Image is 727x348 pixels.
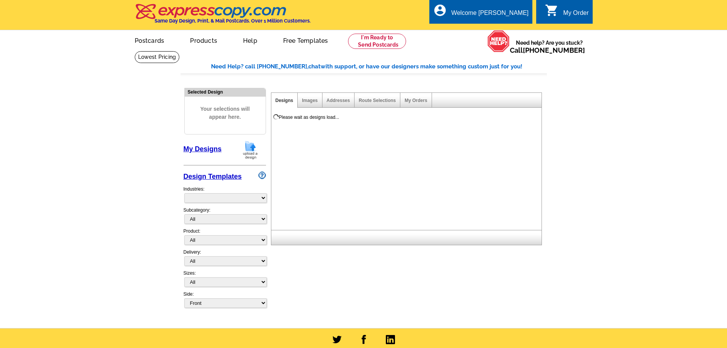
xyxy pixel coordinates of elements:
[184,207,266,228] div: Subcategory:
[308,63,321,70] span: chat
[276,98,293,103] a: Designs
[184,173,242,180] a: Design Templates
[184,145,222,153] a: My Designs
[184,291,266,309] div: Side:
[271,31,340,49] a: Free Templates
[211,62,547,71] div: Need Help? call [PHONE_NUMBER], with support, or have our designers make something custom just fo...
[258,172,266,179] img: design-wizard-help-icon.png
[510,46,585,54] span: Call
[545,8,589,18] a: shopping_cart My Order
[510,39,589,54] span: Need help? Are you stuck?
[123,31,177,49] a: Postcards
[433,3,447,17] i: account_circle
[184,249,266,270] div: Delivery:
[545,3,559,17] i: shopping_cart
[184,228,266,249] div: Product:
[190,97,260,129] span: Your selections will appear here.
[184,270,266,291] div: Sizes:
[155,18,311,24] h4: Same Day Design, Print, & Mail Postcards. Over 1 Million Customers.
[487,30,510,52] img: help
[178,31,229,49] a: Products
[185,88,266,95] div: Selected Design
[405,98,427,103] a: My Orders
[184,182,266,207] div: Industries:
[563,10,589,20] div: My Order
[231,31,269,49] a: Help
[279,114,339,121] div: Please wait as designs load...
[135,9,311,24] a: Same Day Design, Print, & Mail Postcards. Over 1 Million Customers.
[240,140,260,160] img: upload-design
[302,98,318,103] a: Images
[273,114,279,120] img: loading...
[451,10,529,20] div: Welcome [PERSON_NAME]
[327,98,350,103] a: Addresses
[523,46,585,54] a: [PHONE_NUMBER]
[359,98,396,103] a: Route Selections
